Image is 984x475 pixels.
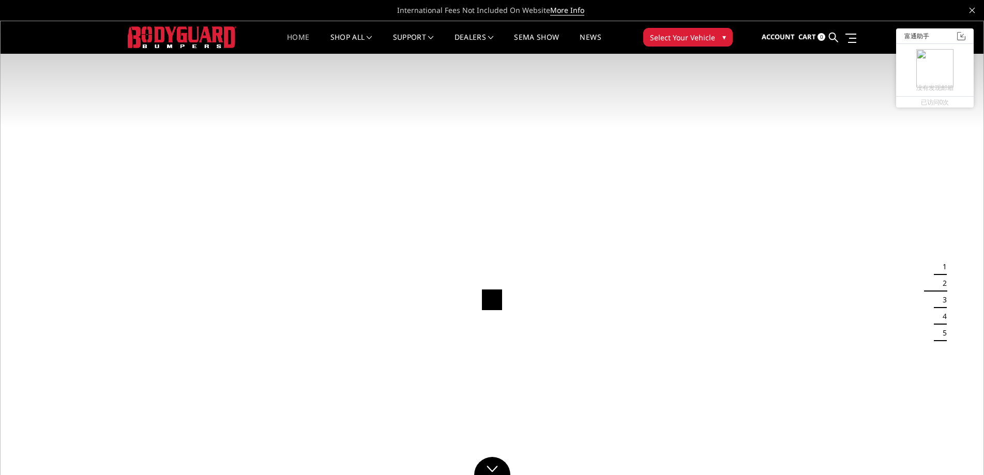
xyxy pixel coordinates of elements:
a: Home [287,34,309,54]
a: Click to Down [474,457,510,475]
a: shop all [330,34,372,54]
button: 5 of 5 [936,325,947,341]
a: Support [393,34,434,54]
img: BODYGUARD BUMPERS [128,26,236,48]
span: Cart [798,32,816,41]
button: 2 of 5 [936,275,947,292]
button: 3 of 5 [936,292,947,308]
span: Select Your Vehicle [650,32,715,43]
a: Account [762,23,795,51]
button: 4 of 5 [936,308,947,325]
span: Account [762,32,795,41]
a: More Info [550,5,584,16]
a: Dealers [455,34,494,54]
a: SEMA Show [514,34,559,54]
a: Cart 0 [798,23,825,51]
span: 0 [818,33,825,41]
button: Select Your Vehicle [643,28,733,47]
a: News [580,34,601,54]
span: 没有发现邮箱 [916,84,953,91]
span: ▾ [722,32,726,42]
button: 1 of 5 [936,258,947,275]
div: 富通助手 [904,33,929,39]
div: 已访问0次 [896,96,974,108]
